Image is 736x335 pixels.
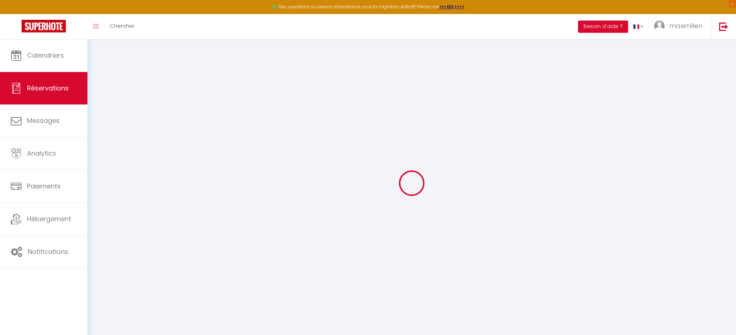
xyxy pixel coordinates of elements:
[110,22,135,30] span: Chercher
[104,14,140,39] a: Chercher
[22,20,66,32] img: Super Booking
[27,116,60,125] span: Messages
[27,214,71,223] span: Hébergement
[719,22,728,31] img: logout
[28,247,68,256] span: Notifications
[27,149,56,158] span: Analytics
[654,21,665,31] img: ...
[669,21,703,30] span: maximilien
[649,14,712,39] a: ... maximilien
[578,21,628,33] button: Besoin d'aide ?
[439,4,464,10] a: >>> ICI <<<<
[27,84,69,93] span: Réservations
[27,51,64,60] span: Calendriers
[27,182,61,191] span: Paiements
